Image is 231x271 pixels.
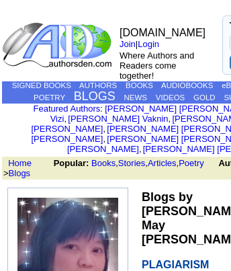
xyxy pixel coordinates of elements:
[179,158,204,168] a: Poetry
[105,126,107,133] font: i
[120,27,205,38] font: [DOMAIN_NAME]
[2,22,115,69] img: logo_ad.gif
[148,158,177,168] a: Articles
[74,89,115,103] a: BLOGS
[91,158,115,168] a: Books
[120,39,136,49] a: Join
[34,104,101,114] a: Featured Authors
[118,158,145,168] a: Stories
[138,39,159,49] a: Login
[66,116,68,123] font: i
[193,93,216,102] a: GOLD
[142,259,209,270] span: PLAGIARISM
[120,39,164,49] font: |
[124,93,148,102] a: NEWS
[161,81,213,89] a: AUDIOBOOKS
[3,168,30,178] font: >
[156,93,185,102] a: VIDEOS
[105,136,107,143] font: i
[120,50,194,81] font: Where Authors and Readers come together!
[34,93,65,102] a: POETRY
[54,158,89,168] b: Popular:
[171,116,172,123] font: i
[126,81,153,89] a: BOOKS
[8,158,32,168] a: Home
[9,168,31,178] a: Blogs
[68,114,168,124] a: [PERSON_NAME] Vaknin
[34,104,103,114] font: :
[12,81,71,89] a: SIGNED BOOKS
[142,146,143,153] font: i
[79,81,117,89] a: AUTHORS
